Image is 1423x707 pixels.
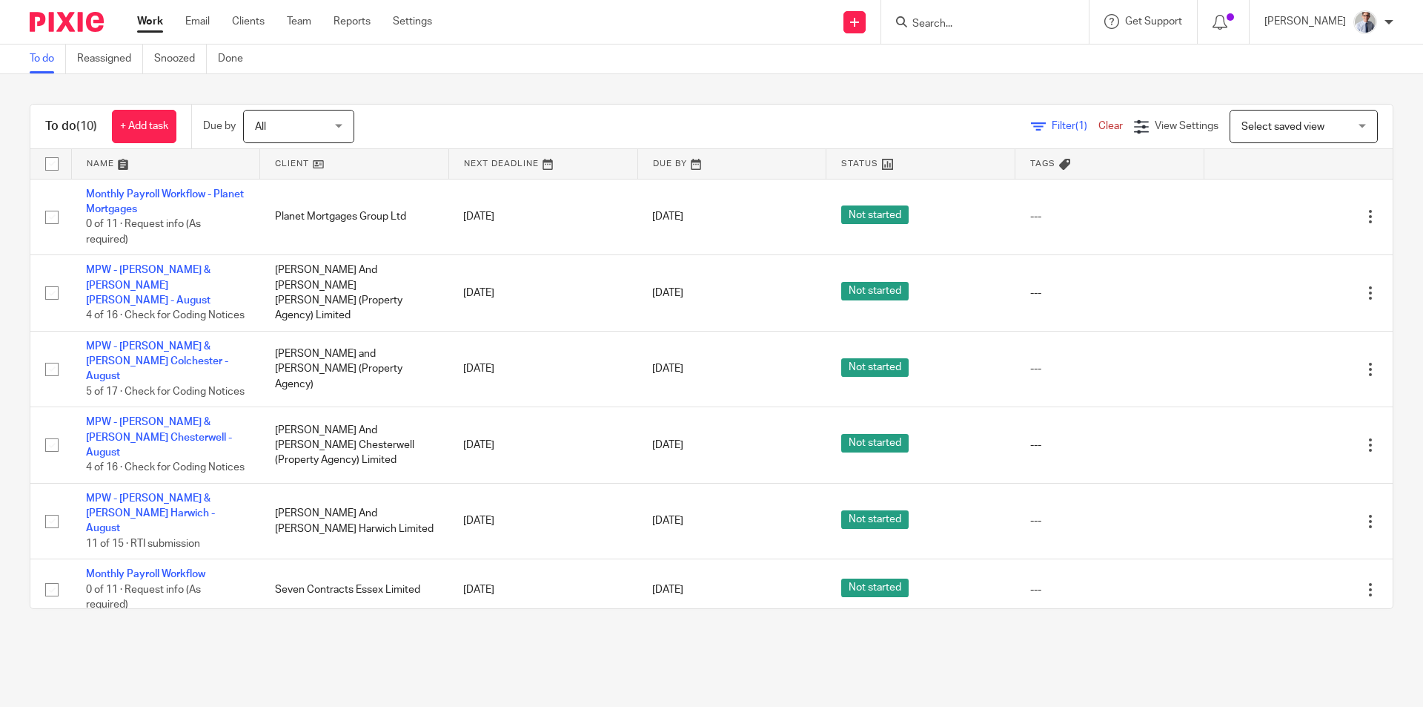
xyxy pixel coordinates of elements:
td: Planet Mortgages Group Ltd [260,179,449,255]
td: [DATE] [448,179,637,255]
span: 11 of 15 · RTI submission [86,539,200,549]
span: [DATE] [652,440,683,450]
span: Tags [1030,160,1055,168]
a: Reports [334,14,371,29]
td: [PERSON_NAME] and [PERSON_NAME] (Property Agency) [260,331,449,407]
div: --- [1030,582,1190,597]
td: [DATE] [448,255,637,332]
span: Not started [841,510,909,529]
span: 4 of 16 · Check for Coding Notices [86,310,245,320]
div: --- [1030,286,1190,300]
span: 0 of 11 · Request info (As required) [86,585,201,611]
a: Clients [232,14,265,29]
img: Pixie [30,12,104,32]
span: Not started [841,358,909,377]
td: [PERSON_NAME] And [PERSON_NAME] Chesterwell (Property Agency) Limited [260,407,449,484]
a: Monthly Payroll Workflow - Planet Mortgages [86,189,244,214]
img: IMG_9924.jpg [1353,10,1377,34]
div: --- [1030,438,1190,453]
td: [DATE] [448,483,637,559]
span: Not started [841,434,909,453]
div: --- [1030,361,1190,376]
a: + Add task [112,110,176,143]
span: Not started [841,205,909,224]
div: --- [1030,513,1190,528]
p: [PERSON_NAME] [1264,14,1346,29]
span: Not started [841,579,909,597]
span: (10) [76,120,97,132]
a: Email [185,14,210,29]
td: [DATE] [448,407,637,484]
span: Filter [1052,121,1098,131]
span: 0 of 11 · Request info (As required) [86,219,201,245]
td: Seven Contracts Essex Limited [260,559,449,620]
td: [PERSON_NAME] And [PERSON_NAME] [PERSON_NAME] (Property Agency) Limited [260,255,449,332]
a: Snoozed [154,45,207,73]
a: Done [218,45,254,73]
h1: To do [45,119,97,134]
a: MPW - [PERSON_NAME] & [PERSON_NAME] [PERSON_NAME] - August [86,265,210,306]
a: Settings [393,14,432,29]
a: MPW - [PERSON_NAME] & [PERSON_NAME] Colchester - August [86,341,228,382]
a: MPW - [PERSON_NAME] & [PERSON_NAME] Chesterwell - August [86,417,232,458]
span: Select saved view [1241,122,1324,132]
span: View Settings [1155,121,1218,131]
p: Due by [203,119,236,134]
span: [DATE] [652,211,683,222]
span: All [255,122,266,132]
a: Clear [1098,121,1123,131]
a: MPW - [PERSON_NAME] & [PERSON_NAME] Harwich - August [86,493,215,534]
span: Get Support [1125,16,1182,27]
td: [DATE] [448,559,637,620]
span: [DATE] [652,585,683,595]
span: [DATE] [652,516,683,527]
div: --- [1030,209,1190,224]
a: Reassigned [77,45,143,73]
span: Not started [841,282,909,300]
a: To do [30,45,66,73]
span: 4 of 16 · Check for Coding Notices [86,463,245,473]
span: [DATE] [652,364,683,374]
td: [DATE] [448,331,637,407]
a: Monthly Payroll Workflow [86,569,205,579]
span: 5 of 17 · Check for Coding Notices [86,387,245,397]
span: [DATE] [652,288,683,298]
a: Team [287,14,311,29]
input: Search [911,18,1044,31]
span: (1) [1075,121,1087,131]
a: Work [137,14,163,29]
td: [PERSON_NAME] And [PERSON_NAME] Harwich Limited [260,483,449,559]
